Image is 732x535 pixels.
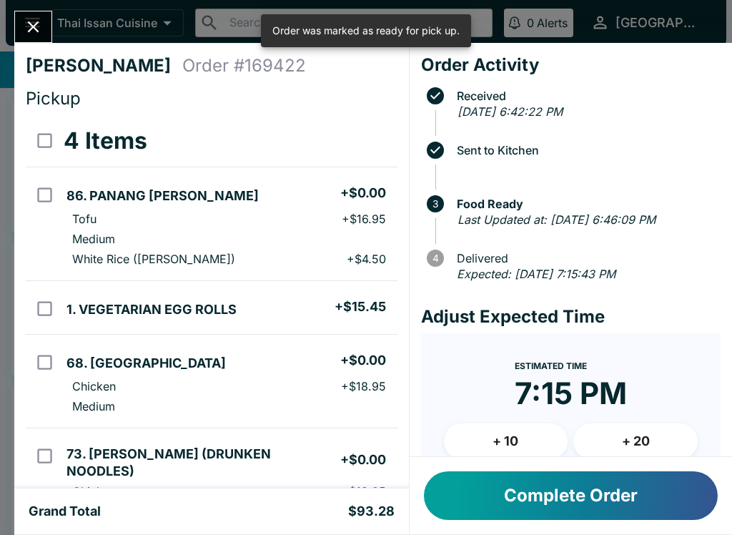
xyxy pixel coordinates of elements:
[342,212,386,226] p: + $16.95
[72,379,116,393] p: Chicken
[66,187,259,205] h5: 86. PANANG [PERSON_NAME]
[347,252,386,266] p: + $4.50
[341,379,386,393] p: + $18.95
[340,352,386,369] h5: + $0.00
[457,212,656,227] em: Last Updated at: [DATE] 6:46:09 PM
[457,104,563,119] em: [DATE] 6:42:22 PM
[450,197,721,210] span: Food Ready
[182,55,306,77] h4: Order # 169422
[335,298,386,315] h5: + $15.45
[26,115,397,533] table: orders table
[66,355,226,372] h5: 68. [GEOGRAPHIC_DATA]
[341,484,386,499] p: + $18.95
[340,185,386,202] h5: + $0.00
[421,306,721,328] h4: Adjust Expected Time
[340,451,386,468] h5: + $0.00
[515,360,587,371] span: Estimated Time
[72,399,115,413] p: Medium
[26,88,81,109] span: Pickup
[72,212,97,226] p: Tofu
[573,423,698,459] button: + 20
[348,503,395,520] h5: $93.28
[515,375,627,412] time: 7:15 PM
[72,484,116,499] p: Chicken
[15,11,51,42] button: Close
[457,267,615,281] em: Expected: [DATE] 7:15:43 PM
[72,232,115,246] p: Medium
[432,198,438,210] text: 3
[450,89,721,102] span: Received
[272,19,460,43] div: Order was marked as ready for pick up.
[66,301,237,318] h5: 1. VEGETARIAN EGG ROLLS
[444,423,568,459] button: + 10
[66,446,340,480] h5: 73. [PERSON_NAME] (DRUNKEN NOODLES)
[450,252,721,265] span: Delivered
[26,55,182,77] h4: [PERSON_NAME]
[421,54,721,76] h4: Order Activity
[450,144,721,157] span: Sent to Kitchen
[432,252,438,264] text: 4
[72,252,235,266] p: White Rice ([PERSON_NAME])
[64,127,147,155] h3: 4 Items
[29,503,101,520] h5: Grand Total
[424,471,718,520] button: Complete Order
